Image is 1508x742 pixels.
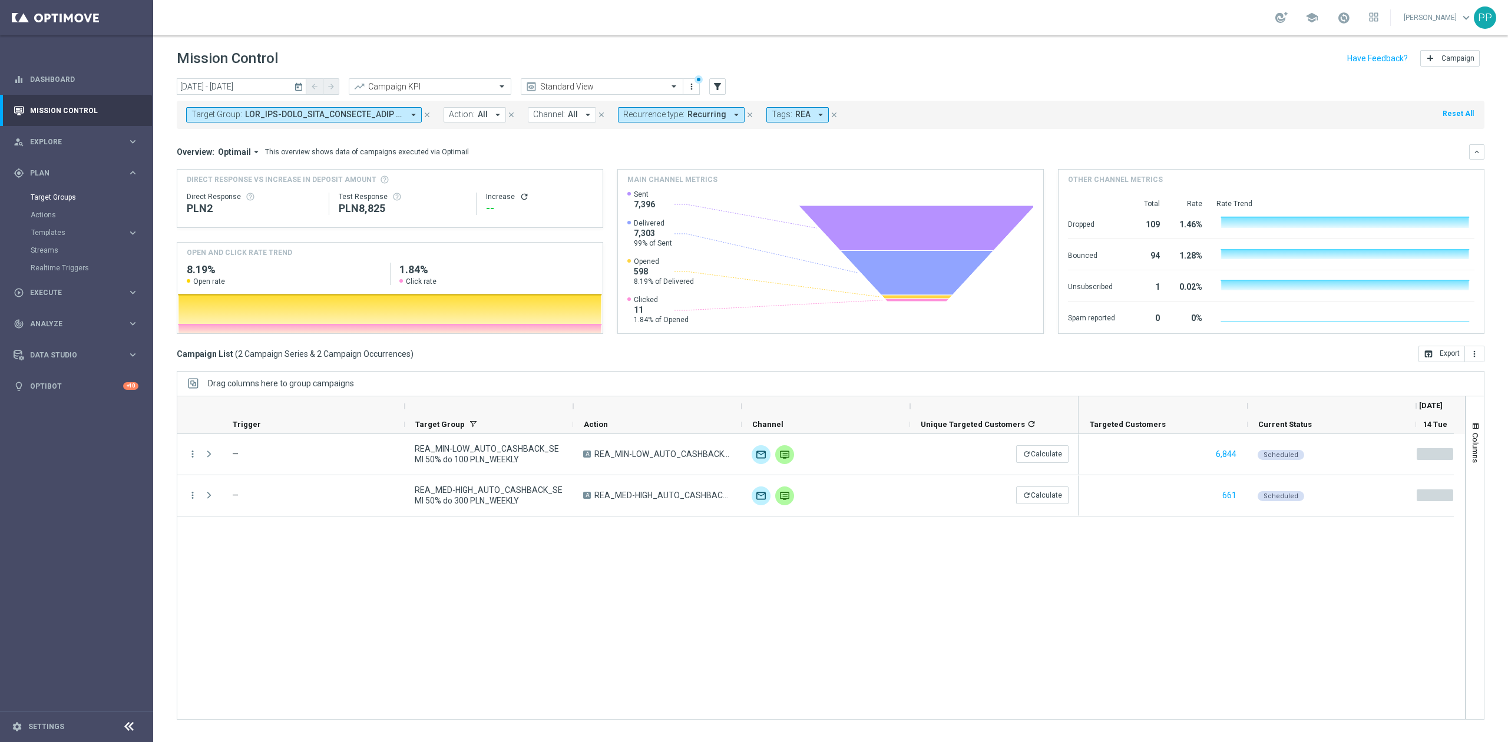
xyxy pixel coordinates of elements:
[177,475,1079,516] div: Press SPACE to select this row.
[13,288,139,297] div: play_circle_outline Execute keyboard_arrow_right
[795,110,811,120] span: REA
[634,266,694,277] span: 598
[1090,420,1166,429] span: Targeted Customers
[1129,245,1160,264] div: 94
[1025,418,1036,430] span: Calculate column
[415,420,465,429] span: Target Group
[193,277,225,286] span: Open rate
[353,81,365,92] i: trending_up
[1068,174,1163,185] h4: Other channel metrics
[14,370,138,402] div: Optibot
[310,82,319,91] i: arrow_back
[1441,54,1474,62] span: Campaign
[415,443,563,465] span: REA_MIN-LOW_AUTO_CASHBACK_SEMI 50% do 100 PLN_WEEKLY
[127,287,138,298] i: keyboard_arrow_right
[921,420,1025,429] span: Unique Targeted Customers
[31,193,123,202] a: Target Groups
[31,206,152,224] div: Actions
[1068,245,1115,264] div: Bounced
[306,78,323,95] button: arrow_back
[31,188,152,206] div: Target Groups
[13,75,139,84] button: equalizer Dashboard
[123,382,138,390] div: +10
[752,445,770,464] div: Optimail
[1305,11,1318,24] span: school
[712,81,723,92] i: filter_alt
[1469,144,1484,160] button: keyboard_arrow_down
[1023,450,1031,458] i: refresh
[520,192,529,201] button: refresh
[1441,107,1475,120] button: Reset All
[235,349,238,359] span: (
[506,108,517,121] button: close
[14,287,127,298] div: Execute
[1129,199,1160,208] div: Total
[177,434,1079,475] div: Press SPACE to select this row.
[1027,419,1036,429] i: refresh
[752,486,770,505] img: Optimail
[14,319,24,329] i: track_changes
[1174,245,1202,264] div: 1.28%
[830,111,838,119] i: close
[766,107,829,122] button: Tags: REA arrow_drop_down
[177,78,306,95] input: Select date range
[187,192,319,201] div: Direct Response
[14,319,127,329] div: Analyze
[486,192,593,201] div: Increase
[1471,433,1480,463] span: Columns
[687,82,696,91] i: more_vert
[1174,307,1202,326] div: 0%
[14,168,24,178] i: gps_fixed
[127,349,138,360] i: keyboard_arrow_right
[521,78,683,95] ng-select: Standard View
[327,82,335,91] i: arrow_forward
[1023,491,1031,499] i: refresh
[596,108,607,121] button: close
[14,95,138,126] div: Mission Control
[597,111,606,119] i: close
[187,490,198,501] button: more_vert
[323,78,339,95] button: arrow_forward
[1129,214,1160,233] div: 109
[14,350,127,360] div: Data Studio
[187,174,376,185] span: Direct Response VS Increase In Deposit Amount
[1079,434,1454,475] div: Press SPACE to select this row.
[31,246,123,255] a: Streams
[731,110,742,120] i: arrow_drop_down
[208,379,354,388] span: Drag columns here to group campaigns
[31,228,139,237] button: Templates keyboard_arrow_right
[1264,451,1298,459] span: Scheduled
[634,304,689,315] span: 11
[1347,54,1408,62] input: Have Feedback?
[1079,475,1454,516] div: Press SPACE to select this row.
[30,320,127,327] span: Analyze
[686,79,697,94] button: more_vert
[1424,349,1433,359] i: open_in_browser
[31,229,115,236] span: Templates
[265,147,469,157] div: This overview shows data of campaigns executed via Optimail
[177,147,214,157] h3: Overview:
[30,170,127,177] span: Plan
[31,241,152,259] div: Streams
[1221,488,1238,503] button: 661
[1258,449,1304,460] colored-tag: Scheduled
[594,490,732,501] span: REA_MED-HIGH_AUTO_CASHBACK_SEMI 50% do 300 PLN_WEEKLY
[815,110,826,120] i: arrow_drop_down
[634,199,655,210] span: 7,396
[1216,199,1474,208] div: Rate Trend
[623,110,684,120] span: Recurrence type:
[31,259,152,277] div: Realtime Triggers
[1174,199,1202,208] div: Rate
[1418,346,1465,362] button: open_in_browser Export
[695,75,703,84] div: There are unsaved changes
[127,167,138,178] i: keyboard_arrow_right
[568,110,578,120] span: All
[245,110,404,120] span: LOR_IPS-DOLO_SITA_CONSECTE_ADIP 57% el 211 SED doei_024174, TEM_INC-UTLA_ETDO_MAGNAALI_ENIM 22% a...
[13,106,139,115] div: Mission Control
[478,110,488,120] span: All
[31,229,127,236] div: Templates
